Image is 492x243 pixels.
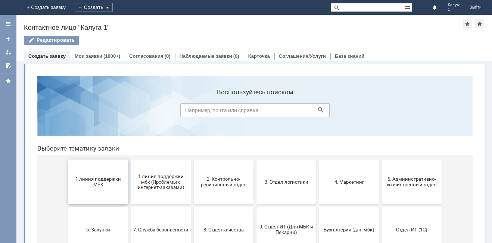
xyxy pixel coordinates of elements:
[37,89,97,134] button: 1 линия поддержки МБК
[39,202,94,213] span: Отдел-ИТ (Битрикс24 и CRM)
[162,137,222,182] button: 8. Отдел качества
[248,53,270,59] a: Карточка
[39,157,94,162] span: 6. Закупки
[37,185,97,230] button: Отдел-ИТ (Битрикс24 и CRM)
[103,53,120,59] div: (1000+)
[180,53,232,59] a: Наблюдаемые заявки
[353,199,408,215] span: [PERSON_NAME]. Услуги ИТ для МБК (оформляет L1)
[102,204,157,210] span: Отдел-ИТ (Офис)
[463,19,472,28] div: Добавить в избранное
[149,33,298,47] input: Например, почта или справка
[351,185,410,230] button: [PERSON_NAME]. Услуги ИТ для МБК (оформляет L1)
[225,89,285,134] button: 3. Отдел логистики
[165,204,220,210] span: Финансовый отдел
[165,157,220,162] span: 8. Отдел качества
[290,202,345,213] span: Это соглашение не активно!
[288,89,348,134] button: 4. Маркетинг
[233,53,239,59] div: (0)
[225,137,285,182] button: 9. Отдел-ИТ (Для МБК и Пекарни)
[149,18,298,26] label: Воспользуйтесь поиском
[448,3,461,7] span: Калуга
[100,89,159,134] button: 1 линия поддержки мбк (Проблемы с интернет-заказами)
[162,89,222,134] button: 2. Контрольно-ревизионный отдел
[475,19,484,28] div: Сделать домашней страницей
[288,137,348,182] button: Бухгалтерия (для мбк)
[290,109,345,114] span: 4. Маркетинг
[24,24,463,31] div: Контактное лицо "Калуга 1"
[448,7,461,12] span: 1
[2,60,14,72] a: Мои согласования
[225,185,285,230] button: Франчайзинг
[353,106,408,117] span: 5. Административно-хозяйственный отдел
[165,53,171,59] div: (0)
[2,46,14,58] a: Мои заявки
[335,53,364,59] a: База знаний
[290,157,345,162] span: Бухгалтерия (для мбк)
[227,109,283,114] span: 3. Отдел логистики
[165,106,220,117] span: 2. Контрольно-ревизионный отдел
[279,53,326,59] a: Соглашения/Услуги
[100,185,159,230] button: Отдел-ИТ (Офис)
[102,103,157,120] span: 1 линия поддержки мбк (Проблемы с интернет-заказами)
[404,3,412,10] span: Расширенный поиск
[102,157,157,162] span: 7. Служба безопасности
[227,154,283,165] span: 9. Отдел-ИТ (Для МБК и Пекарни)
[162,185,222,230] button: Финансовый отдел
[100,137,159,182] button: 7. Служба безопасности
[2,33,14,45] a: Создать заявку
[288,185,348,230] button: Это соглашение не активно!
[6,75,441,82] header: Выберите тематику заявки
[353,157,408,162] span: Отдел ИТ (1С)
[351,137,410,182] button: Отдел ИТ (1С)
[351,89,410,134] button: 5. Административно-хозяйственный отдел
[37,137,97,182] button: 6. Закупки
[75,3,113,12] div: Создать
[28,53,66,59] a: Создать заявку
[129,53,164,59] a: Согласования
[227,204,283,210] span: Франчайзинг
[75,53,102,59] a: Мои заявки
[39,106,94,117] span: 1 линия поддержки МБК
